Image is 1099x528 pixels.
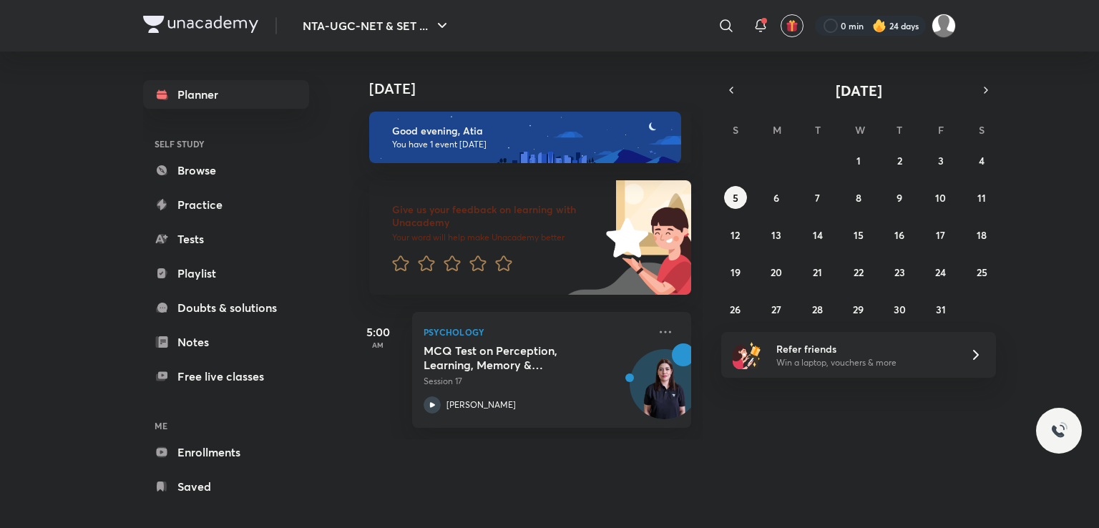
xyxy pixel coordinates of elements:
button: October 16, 2025 [888,223,911,246]
p: You have 1 event [DATE] [392,139,668,150]
button: October 25, 2025 [970,260,993,283]
abbr: October 12, 2025 [731,228,740,242]
abbr: October 2, 2025 [897,154,902,167]
abbr: October 6, 2025 [773,191,779,205]
button: October 13, 2025 [765,223,788,246]
abbr: October 25, 2025 [977,265,987,279]
button: October 12, 2025 [724,223,747,246]
button: NTA-UGC-NET & SET ... [294,11,459,40]
abbr: October 3, 2025 [938,154,944,167]
img: referral [733,341,761,369]
h6: Good evening, Atia [392,124,668,137]
abbr: October 16, 2025 [894,228,904,242]
abbr: October 18, 2025 [977,228,987,242]
h6: SELF STUDY [143,132,309,156]
button: October 19, 2025 [724,260,747,283]
abbr: October 31, 2025 [936,303,946,316]
abbr: October 15, 2025 [854,228,864,242]
abbr: October 24, 2025 [935,265,946,279]
button: October 11, 2025 [970,186,993,209]
a: Saved [143,472,309,501]
button: October 30, 2025 [888,298,911,321]
abbr: October 11, 2025 [977,191,986,205]
img: feedback_image [557,180,691,295]
img: Company Logo [143,16,258,33]
button: October 10, 2025 [929,186,952,209]
abbr: October 4, 2025 [979,154,985,167]
button: avatar [781,14,804,37]
abbr: October 5, 2025 [733,191,738,205]
button: [DATE] [741,80,976,100]
button: October 15, 2025 [847,223,870,246]
abbr: Thursday [897,123,902,137]
img: evening [369,112,681,163]
abbr: October 9, 2025 [897,191,902,205]
abbr: Saturday [979,123,985,137]
a: Doubts & solutions [143,293,309,322]
abbr: Tuesday [815,123,821,137]
img: ttu [1050,422,1068,439]
h6: Refer friends [776,341,952,356]
abbr: October 30, 2025 [894,303,906,316]
abbr: October 1, 2025 [856,154,861,167]
img: streak [872,19,886,33]
abbr: Friday [938,123,944,137]
abbr: October 28, 2025 [812,303,823,316]
button: October 26, 2025 [724,298,747,321]
a: Free live classes [143,362,309,391]
abbr: October 26, 2025 [730,303,741,316]
abbr: October 10, 2025 [935,191,946,205]
h5: MCQ Test on Perception, Learning, Memory & Forgetting & Doubt Clearing Session [424,343,602,372]
img: Avatar [630,357,699,426]
button: October 21, 2025 [806,260,829,283]
h4: [DATE] [369,80,705,97]
button: October 3, 2025 [929,149,952,172]
button: October 6, 2025 [765,186,788,209]
p: Win a laptop, vouchers & more [776,356,952,369]
abbr: October 7, 2025 [815,191,820,205]
abbr: Monday [773,123,781,137]
button: October 5, 2025 [724,186,747,209]
abbr: Sunday [733,123,738,137]
h6: Give us your feedback on learning with Unacademy [392,203,601,229]
button: October 29, 2025 [847,298,870,321]
img: avatar [786,19,798,32]
a: Tests [143,225,309,253]
button: October 28, 2025 [806,298,829,321]
abbr: October 27, 2025 [771,303,781,316]
h6: ME [143,414,309,438]
p: Session 17 [424,375,648,388]
button: October 18, 2025 [970,223,993,246]
button: October 27, 2025 [765,298,788,321]
abbr: October 21, 2025 [813,265,822,279]
button: October 24, 2025 [929,260,952,283]
h5: 5:00 [349,323,406,341]
a: Planner [143,80,309,109]
a: Playlist [143,259,309,288]
span: [DATE] [836,81,882,100]
button: October 17, 2025 [929,223,952,246]
abbr: October 22, 2025 [854,265,864,279]
abbr: October 8, 2025 [856,191,861,205]
abbr: October 17, 2025 [936,228,945,242]
abbr: October 13, 2025 [771,228,781,242]
button: October 23, 2025 [888,260,911,283]
abbr: October 20, 2025 [771,265,782,279]
a: Practice [143,190,309,219]
abbr: Wednesday [855,123,865,137]
button: October 7, 2025 [806,186,829,209]
p: Psychology [424,323,648,341]
p: AM [349,341,406,349]
button: October 4, 2025 [970,149,993,172]
img: Atia khan [932,14,956,38]
button: October 2, 2025 [888,149,911,172]
a: Browse [143,156,309,185]
a: Company Logo [143,16,258,36]
p: [PERSON_NAME] [446,399,516,411]
button: October 1, 2025 [847,149,870,172]
button: October 14, 2025 [806,223,829,246]
button: October 20, 2025 [765,260,788,283]
a: Notes [143,328,309,356]
abbr: October 23, 2025 [894,265,905,279]
button: October 22, 2025 [847,260,870,283]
